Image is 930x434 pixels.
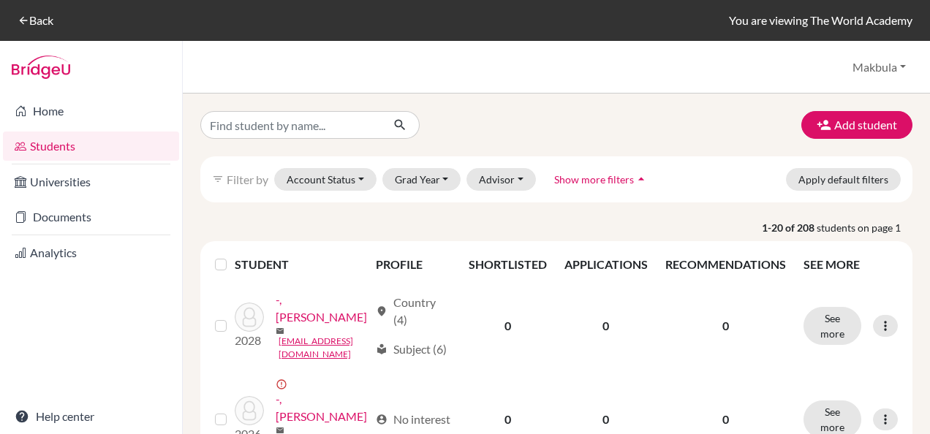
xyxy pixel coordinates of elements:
span: account_circle [376,414,387,425]
button: Advisor [466,168,536,191]
img: -, Ayra Tahseen [235,302,264,332]
span: local_library [376,343,387,355]
th: APPLICATIONS [556,247,657,282]
a: Students [3,132,179,161]
input: Find student by name... [200,111,382,139]
span: mail [276,327,284,335]
th: RECOMMENDATIONS [657,247,795,282]
p: 0 [665,411,786,428]
a: [EMAIL_ADDRESS][DOMAIN_NAME] [279,335,369,361]
button: See more [804,307,861,345]
td: 0 [556,282,657,370]
button: Show more filtersarrow_drop_up [542,168,661,191]
span: students on page 1 [817,220,912,235]
p: 2028 [235,332,264,349]
button: Makbula [846,53,912,81]
a: arrow_backBack [18,13,53,27]
button: Account Status [274,168,377,191]
a: -, [PERSON_NAME] [276,291,369,326]
i: arrow_back [18,15,29,26]
button: Apply default filters [786,168,901,191]
p: 0 [665,317,786,335]
div: Country (4) [376,294,451,329]
a: Help center [3,402,179,431]
a: Analytics [3,238,179,267]
a: Home [3,96,179,126]
span: error_outline [276,378,290,390]
button: Grad Year [382,168,461,191]
span: Show more filters [554,173,634,186]
th: SHORTLISTED [460,247,556,282]
a: Universities [3,167,179,197]
span: location_on [376,305,387,317]
th: STUDENT [235,247,367,282]
a: Documents [3,202,179,232]
div: Subject (6) [376,340,447,358]
i: arrow_drop_up [634,172,649,186]
img: -, Syed Shoaib [235,396,264,425]
img: Bridge-U [12,56,70,79]
th: SEE MORE [795,247,907,282]
a: -, [PERSON_NAME] [276,390,369,425]
th: PROFILE [367,247,460,282]
td: 0 [460,282,556,370]
div: No interest [376,411,450,428]
button: Add student [801,111,912,139]
div: You are viewing The World Academy [729,12,912,29]
strong: 1-20 of 208 [762,220,817,235]
i: filter_list [212,173,224,185]
span: Filter by [227,172,268,186]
